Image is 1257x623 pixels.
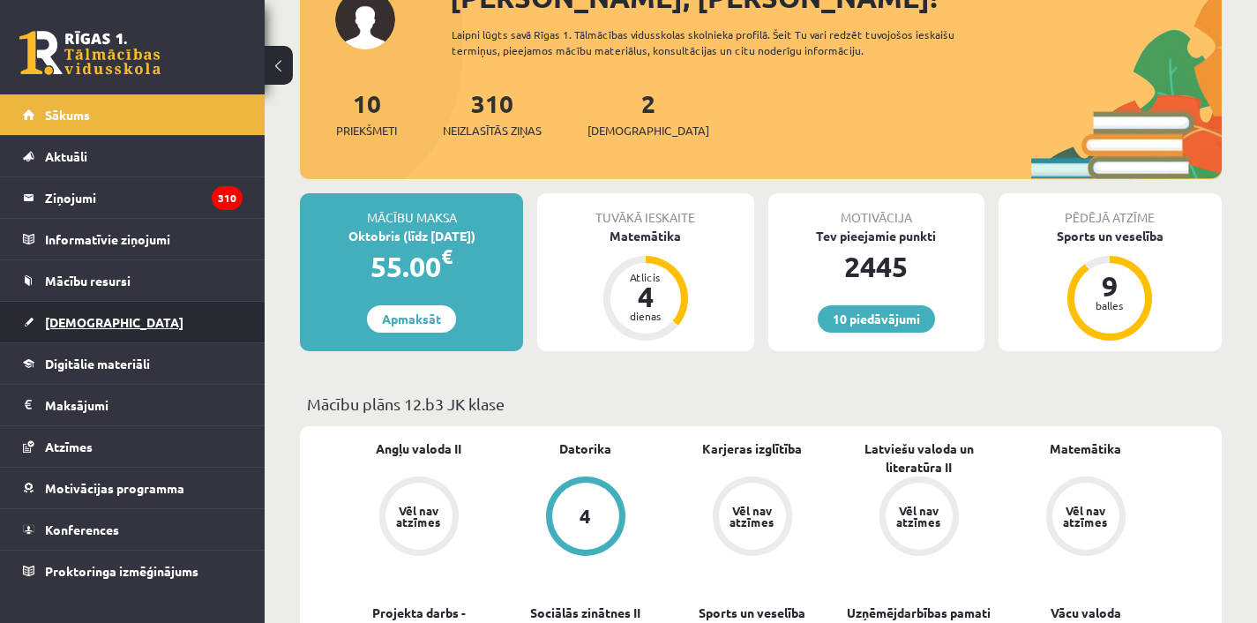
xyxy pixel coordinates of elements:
a: Karjeras izglītība [702,439,802,458]
a: Atzīmes [23,426,243,467]
div: 2445 [768,245,984,288]
a: 4 [502,477,669,559]
span: Proktoringa izmēģinājums [45,563,198,579]
i: 310 [212,186,243,210]
a: Datorika [559,439,611,458]
div: Vēl nav atzīmes [1061,505,1111,528]
a: Ziņojumi310 [23,177,243,218]
span: Digitālie materiāli [45,356,150,372]
div: 55.00 [300,245,523,288]
a: Vēl nav atzīmes [1002,477,1169,559]
div: 4 [580,507,591,526]
a: Maksājumi [23,385,243,425]
span: [DEMOGRAPHIC_DATA] [587,122,709,139]
div: Oktobris (līdz [DATE]) [300,227,523,245]
div: Mācību maksa [300,193,523,227]
div: 4 [619,282,672,311]
div: balles [1083,300,1136,311]
a: Sākums [23,94,243,135]
span: Motivācijas programma [45,480,184,496]
a: Latviešu valoda un literatūra II [835,439,1002,477]
legend: Informatīvie ziņojumi [45,219,243,259]
span: Priekšmeti [336,122,397,139]
a: Matemātika [1050,439,1121,458]
div: Tev pieejamie punkti [768,227,984,245]
a: 310Neizlasītās ziņas [443,87,542,139]
p: Mācību plāns 12.b3 JK klase [307,392,1215,416]
span: Mācību resursi [45,273,131,289]
legend: Maksājumi [45,385,243,425]
div: Sports un veselība [999,227,1222,245]
a: Proktoringa izmēģinājums [23,551,243,591]
span: Neizlasītās ziņas [443,122,542,139]
div: dienas [619,311,672,321]
span: Atzīmes [45,439,93,454]
span: Aktuāli [45,148,87,164]
a: Mācību resursi [23,260,243,301]
a: Aktuāli [23,136,243,176]
a: Vēl nav atzīmes [669,477,835,559]
a: Apmaksāt [367,305,456,333]
a: 10Priekšmeti [336,87,397,139]
a: Rīgas 1. Tālmācības vidusskola [19,31,161,75]
div: Vēl nav atzīmes [394,505,444,528]
div: Atlicis [619,272,672,282]
legend: Ziņojumi [45,177,243,218]
a: Vācu valoda [1051,604,1121,622]
a: Sports un veselība 9 balles [999,227,1222,343]
span: € [441,244,453,269]
div: Vēl nav atzīmes [894,505,944,528]
div: Laipni lūgts savā Rīgas 1. Tālmācības vidusskolas skolnieka profilā. Šeit Tu vari redzēt tuvojošo... [452,26,1005,58]
a: Sociālās zinātnes II [530,604,640,622]
a: Motivācijas programma [23,468,243,508]
div: Tuvākā ieskaite [537,193,753,227]
a: Matemātika Atlicis 4 dienas [537,227,753,343]
span: [DEMOGRAPHIC_DATA] [45,314,183,330]
a: Digitālie materiāli [23,343,243,384]
div: Motivācija [768,193,984,227]
div: 9 [1083,272,1136,300]
span: Konferences [45,522,119,537]
div: Matemātika [537,227,753,245]
a: [DEMOGRAPHIC_DATA] [23,302,243,342]
a: 2[DEMOGRAPHIC_DATA] [587,87,709,139]
a: Angļu valoda II [376,439,461,458]
span: Sākums [45,107,90,123]
a: Vēl nav atzīmes [335,477,502,559]
a: Konferences [23,509,243,550]
div: Vēl nav atzīmes [728,505,777,528]
a: Vēl nav atzīmes [835,477,1002,559]
div: Pēdējā atzīme [999,193,1222,227]
a: Sports un veselība [699,604,805,622]
a: Informatīvie ziņojumi [23,219,243,259]
a: 10 piedāvājumi [818,305,935,333]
